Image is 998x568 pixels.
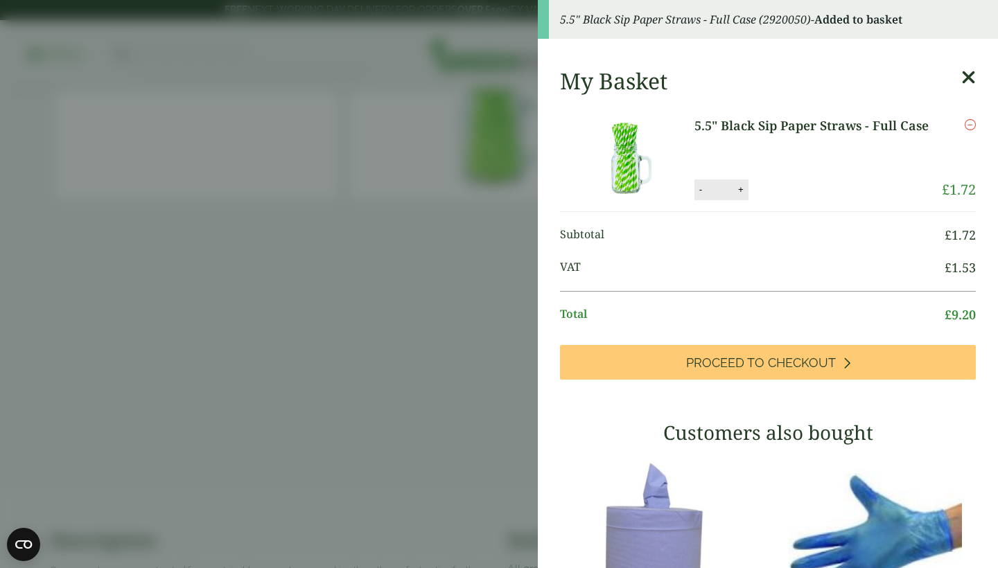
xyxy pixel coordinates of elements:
span: £ [945,259,952,276]
span: Subtotal [560,226,945,245]
h2: My Basket [560,68,667,94]
span: £ [942,180,949,199]
button: + [734,184,748,195]
bdi: 1.53 [945,259,976,276]
span: £ [945,306,952,323]
bdi: 9.20 [945,306,976,323]
span: Proceed to Checkout [686,355,836,371]
a: 5.5" Black Sip Paper Straws - Full Case [694,116,936,135]
img: 8" Line Green & White Paper Straws-Full Case-0 [563,116,688,199]
span: VAT [560,258,945,277]
h3: Customers also bought [560,421,976,445]
button: - [695,184,706,195]
span: £ [945,227,952,243]
span: Total [560,305,945,324]
bdi: 1.72 [945,227,976,243]
a: Proceed to Checkout [560,345,976,380]
a: Remove this item [965,116,976,133]
strong: Added to basket [814,12,902,27]
em: 5.5" Black Sip Paper Straws - Full Case (2920050) [560,12,811,27]
bdi: 1.72 [942,180,976,199]
button: Open CMP widget [7,528,40,561]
